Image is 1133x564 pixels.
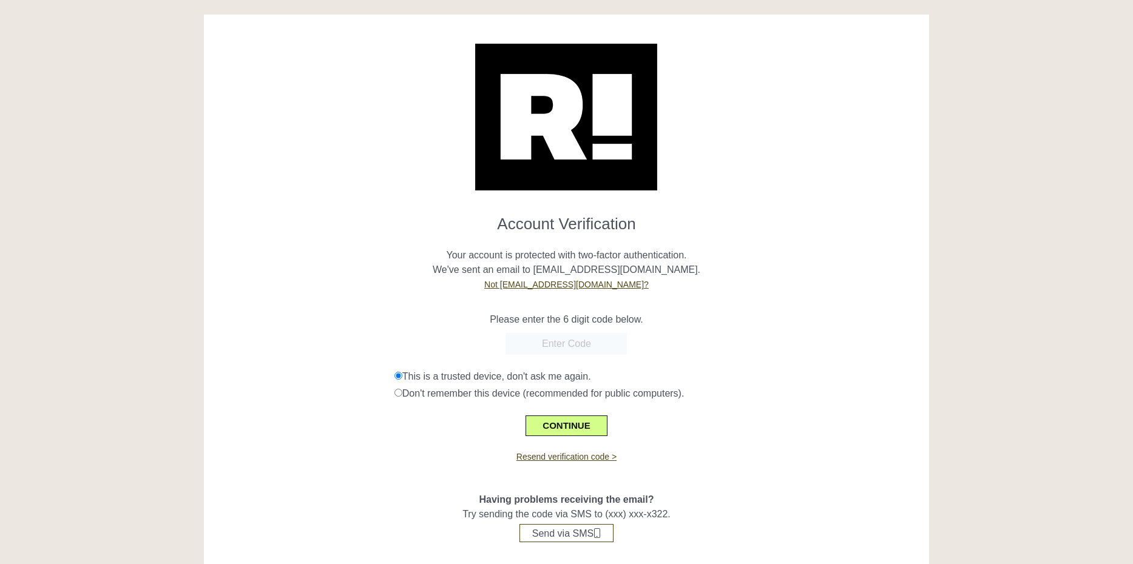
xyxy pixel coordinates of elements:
input: Enter Code [506,333,627,355]
img: Retention.com [475,44,657,190]
button: Send via SMS [519,524,614,542]
p: Your account is protected with two-factor authentication. We've sent an email to [EMAIL_ADDRESS][... [213,233,920,292]
a: Resend verification code > [516,452,617,462]
button: CONTINUE [526,415,607,436]
div: Don't remember this device (recommended for public computers). [394,386,920,401]
div: This is a trusted device, don't ask me again. [394,369,920,384]
div: Try sending the code via SMS to (xxx) xxx-x322. [213,463,920,542]
p: Please enter the 6 digit code below. [213,312,920,327]
a: Not [EMAIL_ADDRESS][DOMAIN_NAME]? [484,280,649,289]
span: Having problems receiving the email? [479,494,654,505]
h1: Account Verification [213,205,920,233]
